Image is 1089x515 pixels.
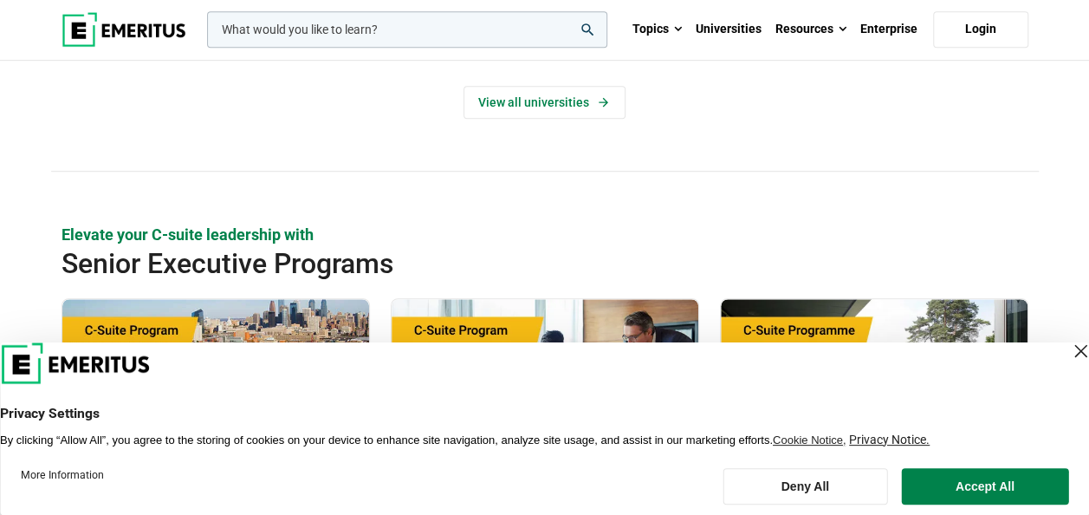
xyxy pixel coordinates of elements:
input: woocommerce-product-search-field-0 [207,11,607,48]
a: Login [933,11,1028,48]
img: Chief Strategy Officer (CSO) Programme | Online Leadership Course [721,299,1027,473]
img: Global C-Suite Program | Online Leadership Course [62,299,369,473]
a: View Universities [463,86,626,119]
img: Chief Financial Officer Program | Online Finance Course [392,299,698,473]
h2: Senior Executive Programs [62,246,931,281]
p: Elevate your C-suite leadership with [62,224,1028,245]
